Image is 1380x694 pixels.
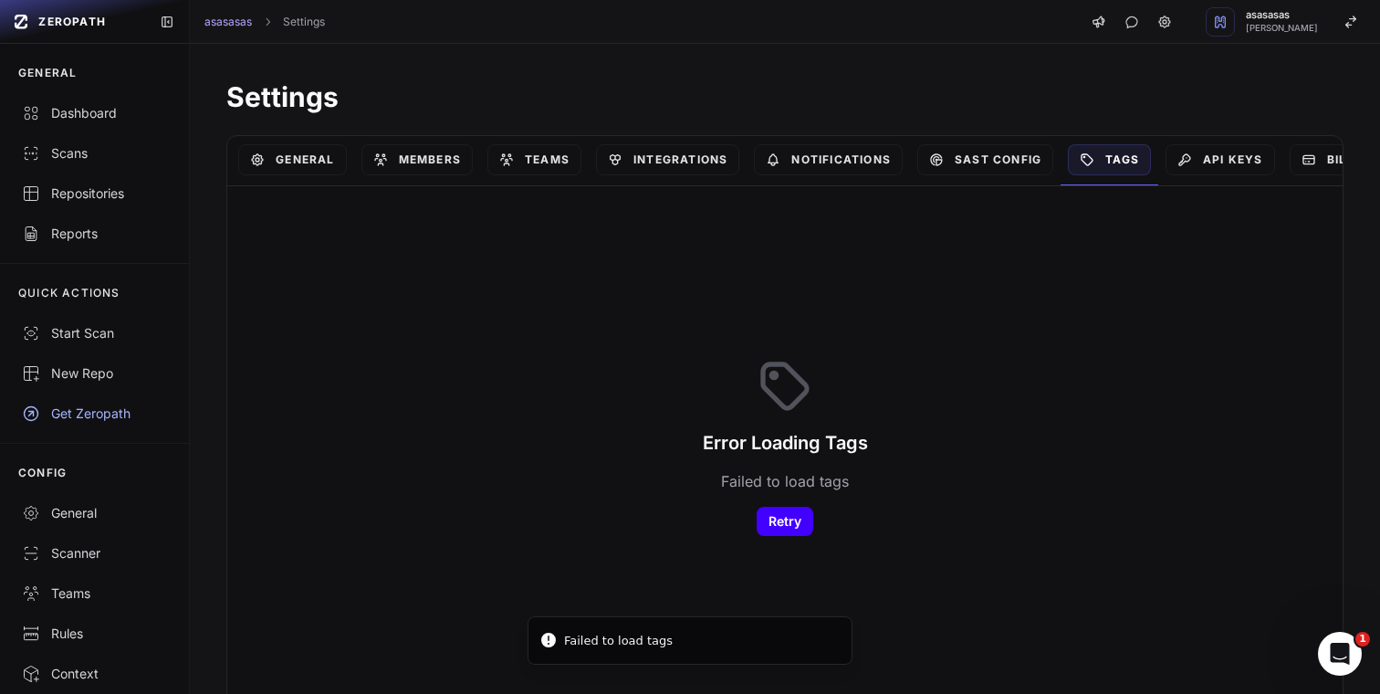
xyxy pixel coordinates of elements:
div: New Repo [22,364,167,383]
span: asasasas [1246,10,1318,20]
a: Tags [1068,144,1151,175]
div: Scanner [22,544,167,563]
a: Notifications [754,144,903,175]
span: [PERSON_NAME] [1246,24,1318,33]
div: Failed to load tags [564,632,673,650]
div: Start Scan [22,324,167,342]
p: GENERAL [18,66,77,80]
a: Integrations [596,144,739,175]
div: Repositories [22,184,167,203]
div: Scans [22,144,167,163]
a: API Keys [1166,144,1275,175]
a: Settings [283,15,325,29]
div: Rules [22,625,167,643]
div: Get Zeropath [22,405,167,423]
a: Teams [487,144,581,175]
div: Reports [22,225,167,243]
div: Teams [22,584,167,603]
h1: Settings [226,80,1343,113]
a: General [238,144,346,175]
button: Retry [757,507,813,536]
div: Dashboard [22,104,167,122]
p: QUICK ACTIONS [18,286,120,300]
p: CONFIG [18,466,67,480]
iframe: Intercom live chat [1318,632,1362,676]
span: 1 [1355,632,1370,647]
a: asasasas [204,15,252,29]
div: Context [22,665,167,683]
a: SAST Config [917,144,1053,175]
span: ZEROPATH [38,15,106,29]
h3: Error Loading Tags [703,430,868,456]
a: ZEROPATH [7,7,145,37]
svg: chevron right, [261,16,274,28]
nav: breadcrumb [204,15,325,29]
div: General [22,504,167,522]
a: Members [361,144,473,175]
p: Failed to load tags [721,470,849,492]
